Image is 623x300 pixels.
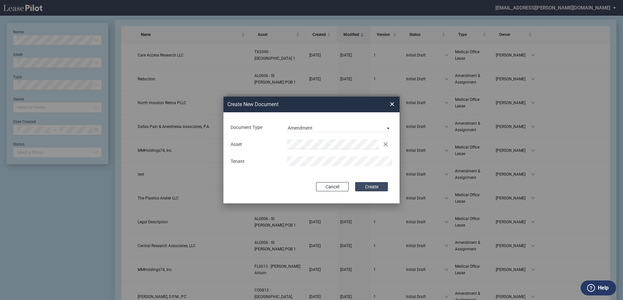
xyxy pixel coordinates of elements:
[227,158,283,165] div: Tenant
[227,101,366,108] h2: Create New Document
[227,141,283,148] div: Asset
[390,99,394,109] span: ×
[287,122,392,132] md-select: Document Type: Amendment
[288,125,312,131] div: Amendment
[227,124,283,131] div: Document Type
[598,284,609,292] label: Help
[355,182,388,191] button: Create
[316,182,349,191] button: Cancel
[223,97,400,204] md-dialog: Create New ...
